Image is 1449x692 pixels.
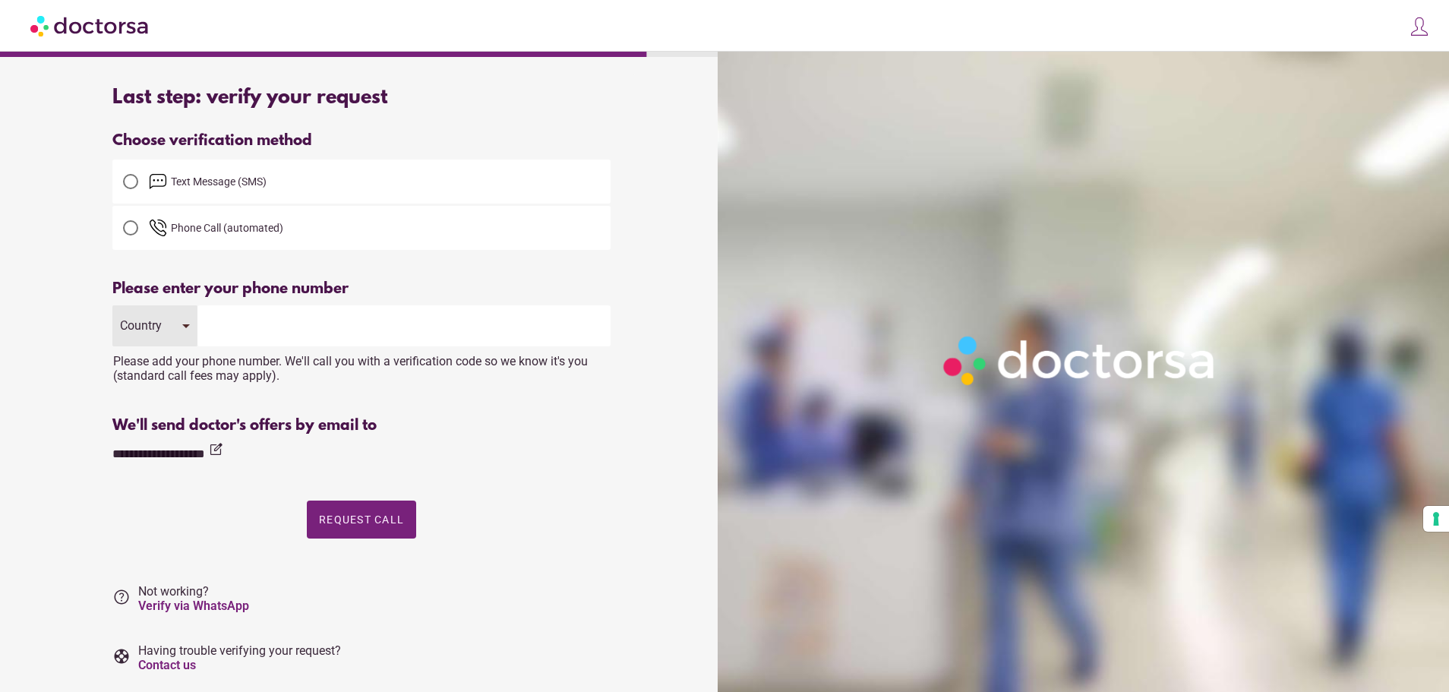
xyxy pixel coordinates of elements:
i: help [112,588,131,606]
button: Your consent preferences for tracking technologies [1423,506,1449,532]
div: Please add your phone number. We'll call you with a verification code so we know it's you (standa... [112,346,611,383]
button: Request Call [307,501,416,539]
span: Having trouble verifying your request? [138,643,341,672]
span: Not working? [138,584,249,613]
img: Doctorsa.com [30,8,150,43]
i: support [112,647,131,665]
a: Contact us [138,658,196,672]
div: Country [120,318,167,333]
div: Last step: verify your request [112,87,611,109]
div: Choose verification method [112,132,611,150]
img: phone [149,219,167,237]
div: We'll send doctor's offers by email to [112,417,611,434]
span: Text Message (SMS) [171,175,267,188]
img: icons8-customer-100.png [1409,16,1430,37]
a: Verify via WhatsApp [138,599,249,613]
span: Phone Call (automated) [171,222,283,234]
span: Request Call [319,513,404,526]
i: edit_square [208,442,223,457]
img: Logo-Doctorsa-trans-White-partial-flat.png [936,328,1226,393]
div: Please enter your phone number [112,280,611,298]
img: email [149,172,167,191]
